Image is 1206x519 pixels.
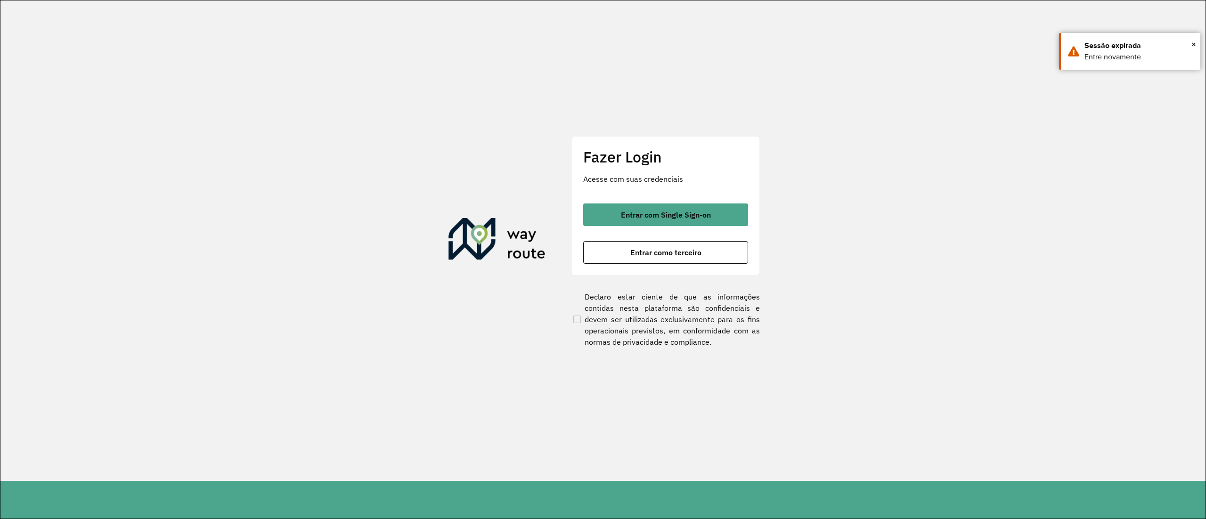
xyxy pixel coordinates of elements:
[1191,37,1196,51] span: ×
[448,218,546,263] img: Roteirizador AmbevTech
[583,173,748,185] p: Acesse com suas credenciais
[630,249,701,256] span: Entrar como terceiro
[583,241,748,264] button: button
[583,203,748,226] button: button
[621,211,711,219] span: Entrar com Single Sign-on
[1084,51,1193,63] div: Entre novamente
[571,291,760,348] label: Declaro estar ciente de que as informações contidas nesta plataforma são confidenciais e devem se...
[583,148,748,166] h2: Fazer Login
[1084,40,1193,51] div: Sessão expirada
[1191,37,1196,51] button: Close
